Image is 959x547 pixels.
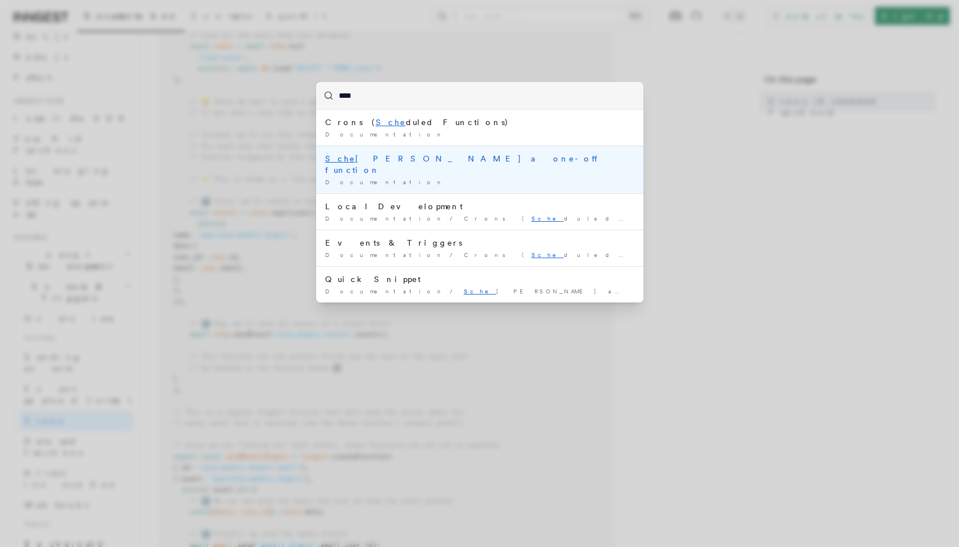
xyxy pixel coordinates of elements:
span: Documentation [325,251,445,258]
div: Events & Triggers [325,237,634,248]
span: / [450,288,459,295]
span: / [450,215,459,222]
div: Crons ( duled Functions) [325,117,634,128]
div: Local Development [325,201,634,212]
span: Documentation [325,215,445,222]
span: Documentation [325,131,445,138]
div: Quick Snippet [325,273,634,285]
mark: Sche [532,251,564,258]
mark: Sche [532,215,564,222]
span: Crons ( duled Functions) [464,251,721,258]
mark: Sche [376,118,406,127]
div: [PERSON_NAME] a one-off function [325,153,634,176]
span: [PERSON_NAME] a one-off function [464,288,757,295]
span: Documentation [325,179,445,185]
span: / [450,251,459,258]
mark: Sche [464,288,496,295]
span: Documentation [325,288,445,295]
mark: Sche [325,154,355,163]
span: Crons ( duled Functions) [464,215,721,222]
